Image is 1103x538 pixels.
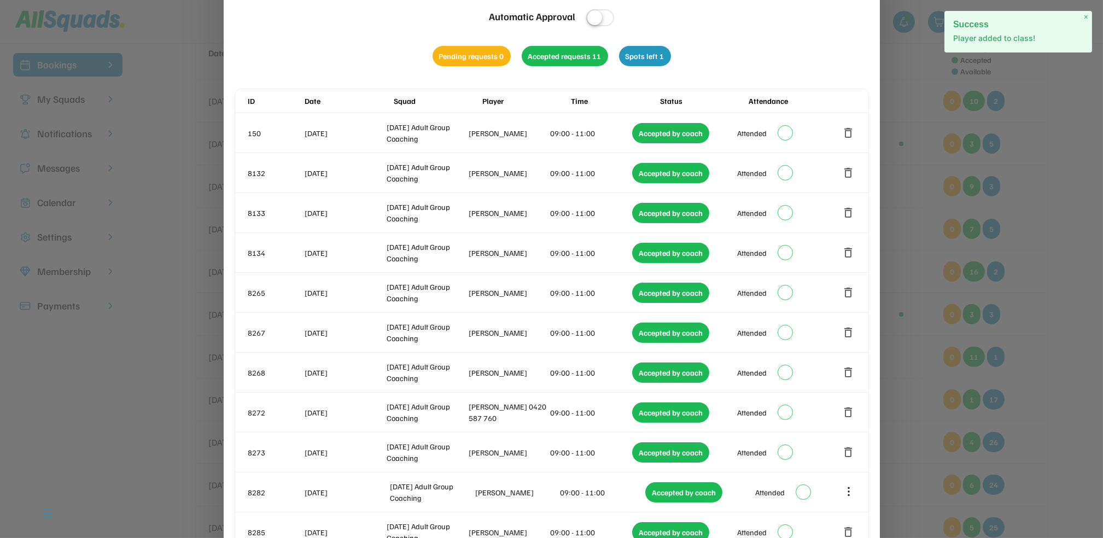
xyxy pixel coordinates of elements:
div: Attended [737,367,767,378]
div: Player [482,95,569,107]
div: 8273 [248,447,303,458]
div: Accepted requests 11 [522,46,608,66]
div: Squad [394,95,480,107]
div: 8132 [248,167,303,179]
button: delete [842,246,855,259]
div: 09:00 - 11:00 [551,527,631,538]
div: ID [248,95,303,107]
div: [DATE] Adult Group Coaching [387,441,466,464]
div: [DATE] Adult Group Coaching [387,361,466,384]
div: 8265 [248,287,303,299]
div: 8133 [248,207,303,219]
span: × [1084,13,1088,22]
div: [DATE] Adult Group Coaching [387,201,466,224]
div: 8267 [248,327,303,338]
p: Player added to class! [953,33,1083,44]
div: 09:00 - 11:00 [551,287,631,299]
div: 8285 [248,527,303,538]
div: 09:00 - 11:00 [561,487,644,498]
div: [DATE] Adult Group Coaching [387,161,466,184]
div: [PERSON_NAME] [469,167,548,179]
div: [DATE] [305,127,385,139]
div: Accepted by coach [632,402,709,423]
div: Attended [737,167,767,179]
div: Attended [737,527,767,538]
div: [PERSON_NAME] [469,127,548,139]
div: [PERSON_NAME] [469,327,548,338]
div: Date [305,95,392,107]
div: 09:00 - 11:00 [551,247,631,259]
button: delete [842,446,855,459]
h2: Success [953,20,1083,29]
div: [DATE] Adult Group Coaching [390,481,473,504]
div: Accepted by coach [632,203,709,223]
div: [PERSON_NAME] [469,527,548,538]
div: Accepted by coach [632,283,709,303]
div: [PERSON_NAME] [469,247,548,259]
div: 8134 [248,247,303,259]
div: Attended [755,487,785,498]
div: 09:00 - 11:00 [551,327,631,338]
button: delete [842,206,855,219]
div: Accepted by coach [632,362,709,383]
div: [DATE] [305,407,385,418]
div: [DATE] [305,487,388,498]
div: 8282 [248,487,303,498]
div: [PERSON_NAME] [469,367,548,378]
div: [DATE] [305,327,385,338]
div: Time [571,95,657,107]
div: Attended [737,407,767,418]
button: delete [842,166,855,179]
div: Accepted by coach [645,482,722,502]
div: [DATE] [305,287,385,299]
div: [DATE] [305,447,385,458]
button: delete [842,286,855,299]
div: Spots left 1 [619,46,671,66]
div: Accepted by coach [632,442,709,463]
div: [DATE] Adult Group Coaching [387,321,466,344]
div: 09:00 - 11:00 [551,407,631,418]
div: [DATE] Adult Group Coaching [387,241,466,264]
button: delete [842,366,855,379]
div: Attended [737,327,767,338]
div: [PERSON_NAME] [469,447,548,458]
div: Attended [737,247,767,259]
div: Attended [737,127,767,139]
div: 09:00 - 11:00 [551,367,631,378]
div: Accepted by coach [632,243,709,263]
div: Status [660,95,746,107]
div: [PERSON_NAME] [475,487,558,498]
div: Automatic Approval [489,9,575,24]
div: Accepted by coach [632,323,709,343]
div: [DATE] [305,247,385,259]
div: Attended [737,447,767,458]
div: [DATE] [305,167,385,179]
div: Attended [737,287,767,299]
div: [DATE] [305,207,385,219]
div: 09:00 - 11:00 [551,207,631,219]
div: [DATE] [305,527,385,538]
div: Accepted by coach [632,163,709,183]
button: delete [842,406,855,419]
div: 09:00 - 11:00 [551,167,631,179]
div: Attendance [749,95,835,107]
button: delete [842,126,855,139]
div: Pending requests 0 [433,46,511,66]
div: [DATE] Adult Group Coaching [387,121,466,144]
div: 09:00 - 11:00 [551,127,631,139]
div: [DATE] Adult Group Coaching [387,401,466,424]
div: [PERSON_NAME] [469,287,548,299]
div: [PERSON_NAME] [469,207,548,219]
div: [DATE] Adult Group Coaching [387,281,466,304]
div: Attended [737,207,767,219]
div: 8268 [248,367,303,378]
button: delete [842,326,855,339]
div: 09:00 - 11:00 [551,447,631,458]
div: 8272 [248,407,303,418]
div: [PERSON_NAME] 0420 587 760 [469,401,548,424]
div: 150 [248,127,303,139]
div: [DATE] [305,367,385,378]
div: Accepted by coach [632,123,709,143]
